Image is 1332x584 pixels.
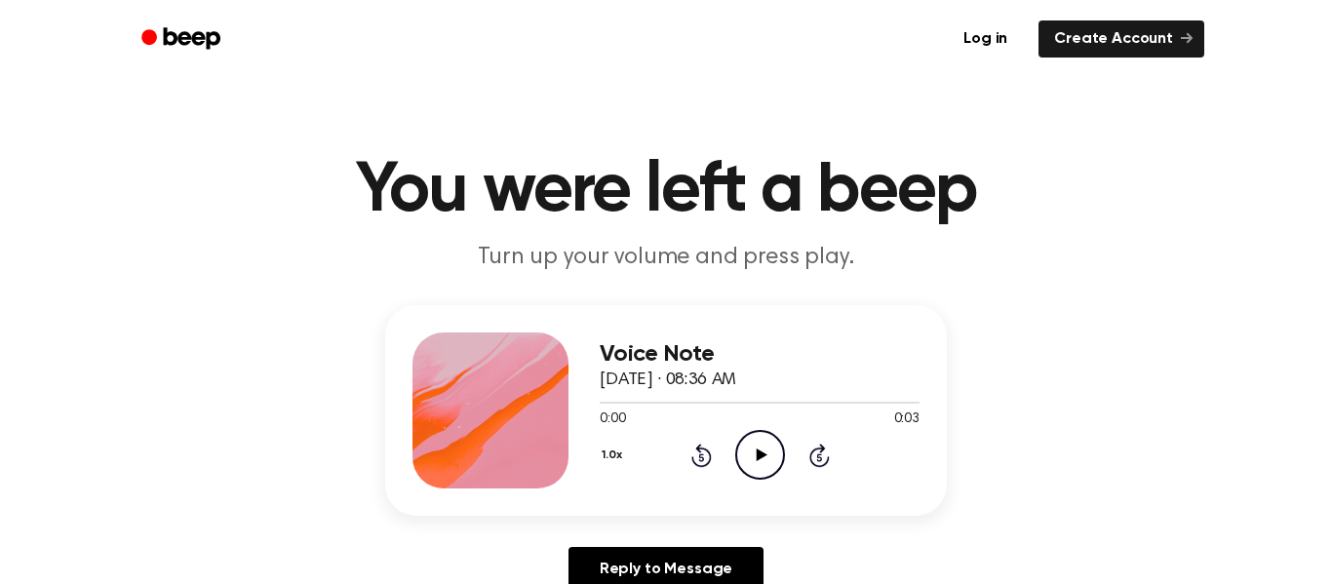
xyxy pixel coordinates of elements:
p: Turn up your volume and press play. [292,242,1040,274]
a: Create Account [1038,20,1204,58]
span: 0:00 [600,409,625,430]
span: 0:03 [894,409,920,430]
h3: Voice Note [600,341,920,368]
a: Log in [944,17,1027,61]
h1: You were left a beep [167,156,1165,226]
a: Beep [128,20,238,58]
button: 1.0x [600,439,629,472]
span: [DATE] · 08:36 AM [600,371,736,389]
